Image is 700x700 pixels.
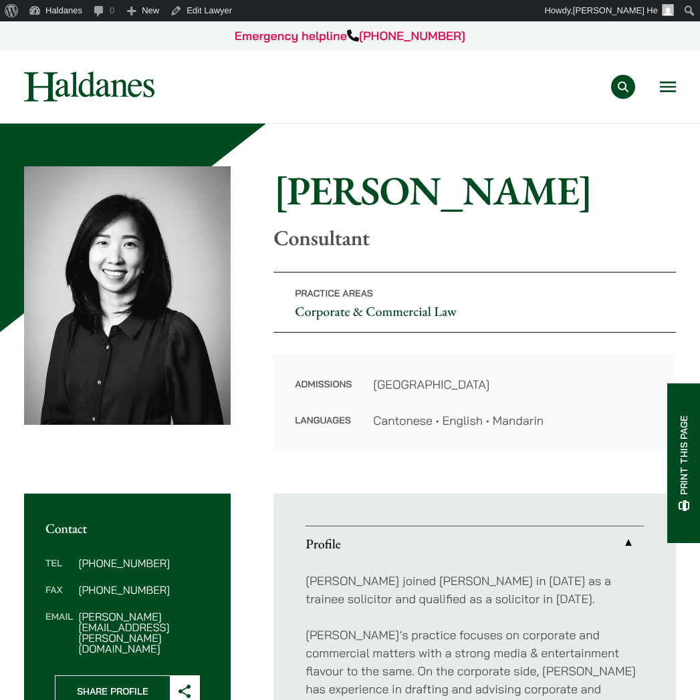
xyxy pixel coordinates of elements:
[235,28,465,43] a: Emergency helpline[PHONE_NUMBER]
[78,558,209,568] dd: [PHONE_NUMBER]
[45,584,73,611] dt: Fax
[295,287,373,299] span: Practice Areas
[373,411,655,429] dd: Cantonese • English • Mandarin
[273,166,676,214] h1: [PERSON_NAME]
[295,375,352,411] dt: Admissions
[45,611,73,654] dt: Email
[78,584,209,595] dd: [PHONE_NUMBER]
[78,611,209,654] dd: [PERSON_NAME][EMAIL_ADDRESS][PERSON_NAME][DOMAIN_NAME]
[306,526,644,561] a: Profile
[45,520,209,536] h2: Contact
[45,558,73,584] dt: Tel
[306,572,644,608] p: [PERSON_NAME] joined [PERSON_NAME] in [DATE] as a trainee solicitor and qualified as a solicitor ...
[611,75,635,99] button: Search
[24,71,154,102] img: Logo of Haldanes
[660,81,676,92] button: Open menu
[573,5,658,15] span: [PERSON_NAME] He
[295,303,457,320] a: Corporate & Commercial Law
[373,375,655,393] dd: [GEOGRAPHIC_DATA]
[295,411,352,429] dt: Languages
[273,225,676,250] p: Consultant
